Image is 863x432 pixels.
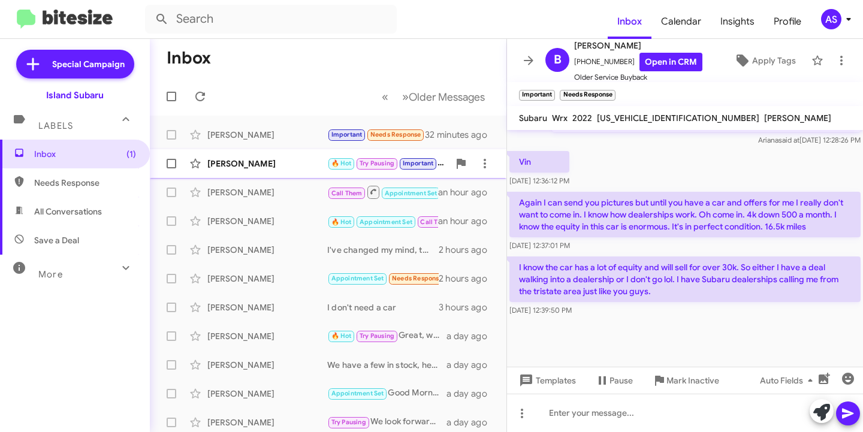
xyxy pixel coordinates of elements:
[331,131,363,138] span: Important
[586,370,642,391] button: Pause
[574,71,702,83] span: Older Service Buyback
[574,53,702,71] span: [PHONE_NUMBER]
[375,84,492,109] nav: Page navigation example
[207,273,327,285] div: [PERSON_NAME]
[331,332,352,340] span: 🔥 Hot
[207,186,327,198] div: [PERSON_NAME]
[38,269,63,280] span: More
[403,159,434,167] span: Important
[360,218,412,226] span: Appointment Set
[34,206,102,217] span: All Conversations
[608,4,651,39] a: Inbox
[167,49,211,68] h1: Inbox
[446,330,497,342] div: a day ago
[207,330,327,342] div: [PERSON_NAME]
[552,113,568,123] span: Wrx
[327,244,439,256] div: I've changed my mind, thanks anyway
[207,301,327,313] div: [PERSON_NAME]
[764,113,831,123] span: [PERSON_NAME]
[439,244,497,256] div: 2 hours ago
[34,177,136,189] span: Needs Response
[509,241,570,250] span: [DATE] 12:37:01 PM
[46,89,104,101] div: Island Subaru
[126,148,136,160] span: (1)
[764,4,811,39] a: Profile
[651,4,711,39] a: Calendar
[52,58,125,70] span: Special Campaign
[517,370,576,391] span: Templates
[327,271,439,285] div: I have an appt w Sebastian [DATE]. Thank you.
[811,9,850,29] button: AS
[446,416,497,428] div: a day ago
[327,213,438,228] div: Enjoy your vacation [PERSON_NAME]! We can be back in touch at a more convenient time.
[395,84,492,109] button: Next
[439,273,497,285] div: 2 hours ago
[723,50,805,71] button: Apply Tags
[752,50,796,71] span: Apply Tags
[507,370,586,391] button: Templates
[438,186,497,198] div: an hour ago
[327,415,446,429] div: We look forward to hearing from you!
[38,120,73,131] span: Labels
[360,332,394,340] span: Try Pausing
[331,218,352,226] span: 🔥 Hot
[711,4,764,39] a: Insights
[642,370,729,391] button: Mark Inactive
[16,50,134,78] a: Special Campaign
[327,329,446,343] div: Great, we look forward to hearing from you!
[385,189,437,197] span: Appointment Set
[560,90,615,101] small: Needs Response
[509,176,569,185] span: [DATE] 12:36:12 PM
[207,388,327,400] div: [PERSON_NAME]
[207,129,327,141] div: [PERSON_NAME]
[509,256,861,302] p: I know the car has a lot of equity and will sell for over 30k. So either I have a deal walking in...
[439,301,497,313] div: 3 hours ago
[609,370,633,391] span: Pause
[409,90,485,104] span: Older Messages
[438,215,497,227] div: an hour ago
[145,5,397,34] input: Search
[34,148,136,160] span: Inbox
[360,159,394,167] span: Try Pausing
[370,131,421,138] span: Needs Response
[207,359,327,371] div: [PERSON_NAME]
[509,151,569,173] p: Vin
[572,113,592,123] span: 2022
[554,50,562,70] span: B
[382,89,388,104] span: «
[750,370,827,391] button: Auto Fields
[207,416,327,428] div: [PERSON_NAME]
[331,389,384,397] span: Appointment Set
[327,386,446,400] div: Good Morning [PERSON_NAME]! Thank you for letting me know. We are here for you whenever you're re...
[402,89,409,104] span: »
[519,113,547,123] span: Subaru
[446,388,497,400] div: a day ago
[778,135,799,144] span: said at
[327,156,449,170] div: Not interested now
[574,38,702,53] span: [PERSON_NAME]
[331,418,366,426] span: Try Pausing
[327,301,439,313] div: I don't need a car
[821,9,841,29] div: AS
[327,128,425,141] div: I know the car has a lot of equity and will sell for over 30k. So either I have a deal walking in...
[207,244,327,256] div: [PERSON_NAME]
[597,113,759,123] span: [US_VEHICLE_IDENTIFICATION_NUMBER]
[207,158,327,170] div: [PERSON_NAME]
[509,306,572,315] span: [DATE] 12:39:50 PM
[207,215,327,227] div: [PERSON_NAME]
[666,370,719,391] span: Mark Inactive
[331,159,352,167] span: 🔥 Hot
[446,359,497,371] div: a day ago
[327,359,446,371] div: We have a few in stock, here is a link! [URL][DOMAIN_NAME]
[331,274,384,282] span: Appointment Set
[760,370,817,391] span: Auto Fields
[331,189,363,197] span: Call Them
[420,218,451,226] span: Call Them
[639,53,702,71] a: Open in CRM
[327,185,438,200] div: No problem!
[425,129,497,141] div: 32 minutes ago
[519,90,555,101] small: Important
